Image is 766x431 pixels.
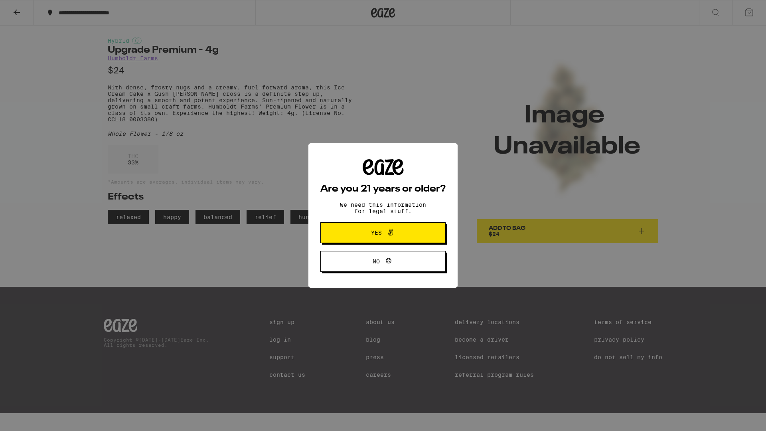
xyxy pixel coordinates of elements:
button: No [320,251,446,272]
h2: Are you 21 years or older? [320,184,446,194]
span: No [373,259,380,264]
span: Yes [371,230,382,235]
button: Yes [320,222,446,243]
p: We need this information for legal stuff. [333,202,433,214]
